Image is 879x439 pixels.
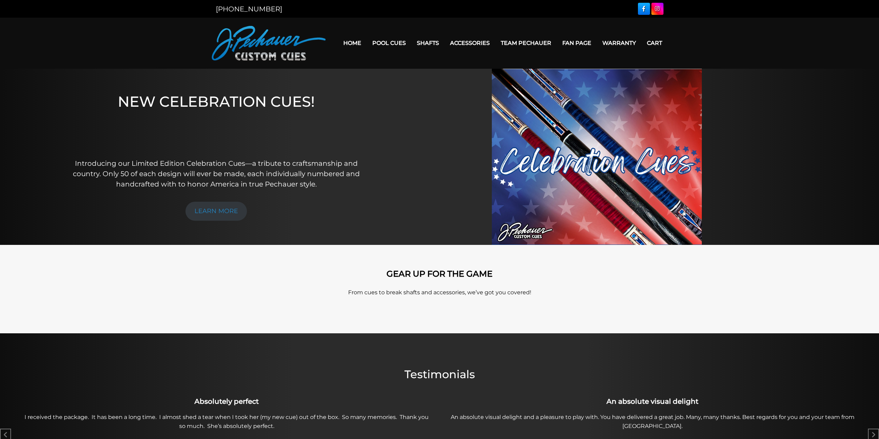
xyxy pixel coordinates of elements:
a: [PHONE_NUMBER] [216,5,282,13]
a: Fan Page [557,34,597,52]
h3: Absolutely perfect [18,396,436,407]
a: LEARN MORE [185,202,247,221]
a: Warranty [597,34,641,52]
img: Pechauer Custom Cues [212,26,326,60]
p: I received the package. It has been a long time. I almost shed a tear when I took her (my new cue... [18,413,436,431]
p: From cues to break shafts and accessories, we’ve got you covered! [243,288,637,297]
a: Cart [641,34,668,52]
h3: An absolute visual delight [443,396,862,407]
a: Team Pechauer [495,34,557,52]
a: Shafts [411,34,445,52]
p: An absolute visual delight and a pleasure to play with. You have delivered a great job. Many, man... [443,413,862,431]
p: Introducing our Limited Edition Celebration Cues—a tribute to craftsmanship and country. Only 50 ... [69,158,363,189]
a: Pool Cues [367,34,411,52]
a: Accessories [445,34,495,52]
h1: NEW CELEBRATION CUES! [69,93,363,149]
a: Home [338,34,367,52]
strong: GEAR UP FOR THE GAME [386,269,493,279]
